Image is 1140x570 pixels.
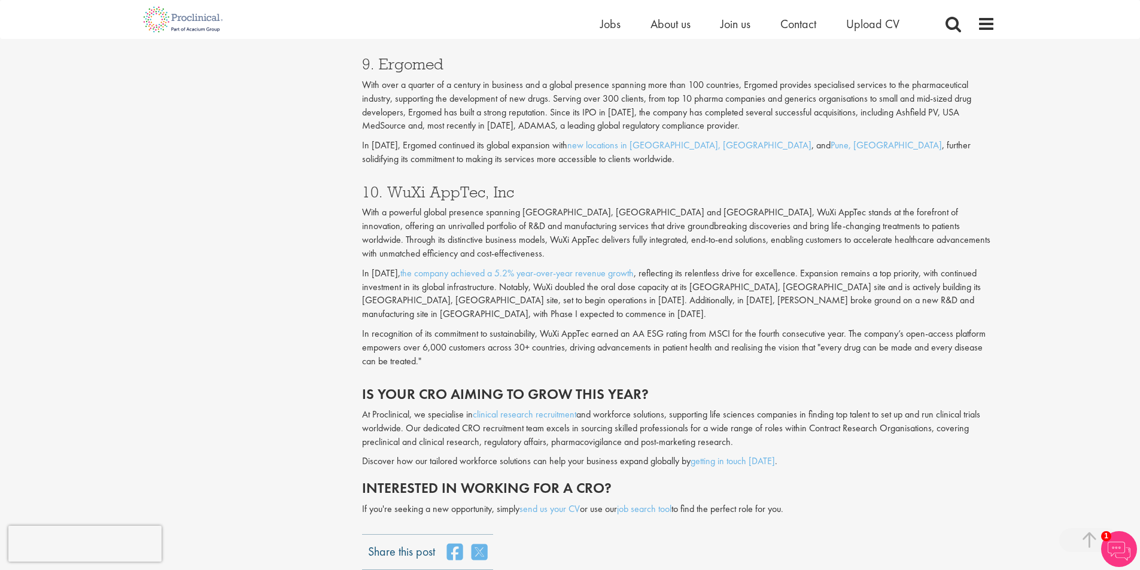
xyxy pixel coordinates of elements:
a: share on facebook [447,543,463,561]
p: In [DATE], , reflecting its relentless drive for excellence. Expansion remains a top priority, wi... [362,267,995,321]
span: 1 [1101,531,1111,541]
h3: 10. WuXi AppTec, Inc [362,184,995,200]
p: If you're seeking a new opportunity, simply or use our to find the perfect role for you. [362,502,995,516]
a: job search tool [617,502,671,515]
a: Contact [780,16,816,32]
p: Discover how our tailored workforce solutions can help your business expand globally by . [362,455,995,468]
label: Share this post [368,543,435,551]
a: the company achieved a 5.2% year-over-year revenue growth [400,267,634,279]
a: Jobs [600,16,621,32]
a: share on twitter [472,543,487,561]
a: new locations in [GEOGRAPHIC_DATA], [GEOGRAPHIC_DATA] [567,139,811,151]
p: With over a quarter of a century in business and a global presence spanning more than 100 countri... [362,78,995,133]
p: In recognition of its commitment to sustainability, WuXi AppTec earned an AA ESG rating from MSCI... [362,327,995,368]
a: getting in touch [DATE] [691,455,775,467]
iframe: reCAPTCHA [8,526,162,562]
a: Join us [721,16,750,32]
p: With a powerful global presence spanning [GEOGRAPHIC_DATA], [GEOGRAPHIC_DATA] and [GEOGRAPHIC_DAT... [362,206,995,260]
a: send us your CV [519,502,580,515]
a: Pune, [GEOGRAPHIC_DATA] [831,139,942,151]
h2: Interested in working for a CRO? [362,480,995,496]
h3: 9. Ergomed [362,56,995,72]
p: In [DATE], Ergomed continued its global expansion with , and , further solidifying its commitment... [362,139,995,166]
a: clinical research recruitment [473,408,576,420]
a: Upload CV [846,16,899,32]
img: Chatbot [1101,531,1137,567]
h2: Is your CRO aiming to grow this year? [362,386,995,402]
p: At Proclinical, we specialise in and workforce solutions, supporting life sciences companies in f... [362,408,995,449]
a: About us [650,16,691,32]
